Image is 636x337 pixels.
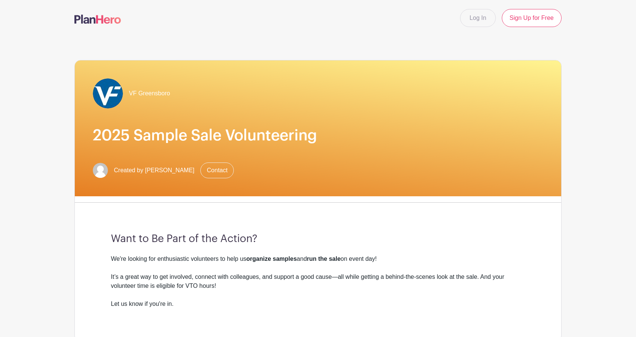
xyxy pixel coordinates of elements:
[111,233,525,245] h3: Want to Be Part of the Action?
[129,89,170,98] span: VF Greensboro
[307,256,341,262] strong: run the sale
[502,9,562,27] a: Sign Up for Free
[111,299,525,317] div: Let us know if you're in.
[93,78,123,108] img: VF_Icon_FullColor_CMYK-small.jpg
[114,166,194,175] span: Created by [PERSON_NAME]
[93,126,543,144] h1: 2025 Sample Sale Volunteering
[93,163,108,178] img: default-ce2991bfa6775e67f084385cd625a349d9dcbb7a52a09fb2fda1e96e2d18dcdb.png
[460,9,495,27] a: Log In
[200,162,234,178] a: Contact
[74,15,121,24] img: logo-507f7623f17ff9eddc593b1ce0a138ce2505c220e1c5a4e2b4648c50719b7d32.svg
[246,256,297,262] strong: organize samples
[111,254,525,299] div: We're looking for enthusiastic volunteers to help us and on event day! It’s a great way to get in...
